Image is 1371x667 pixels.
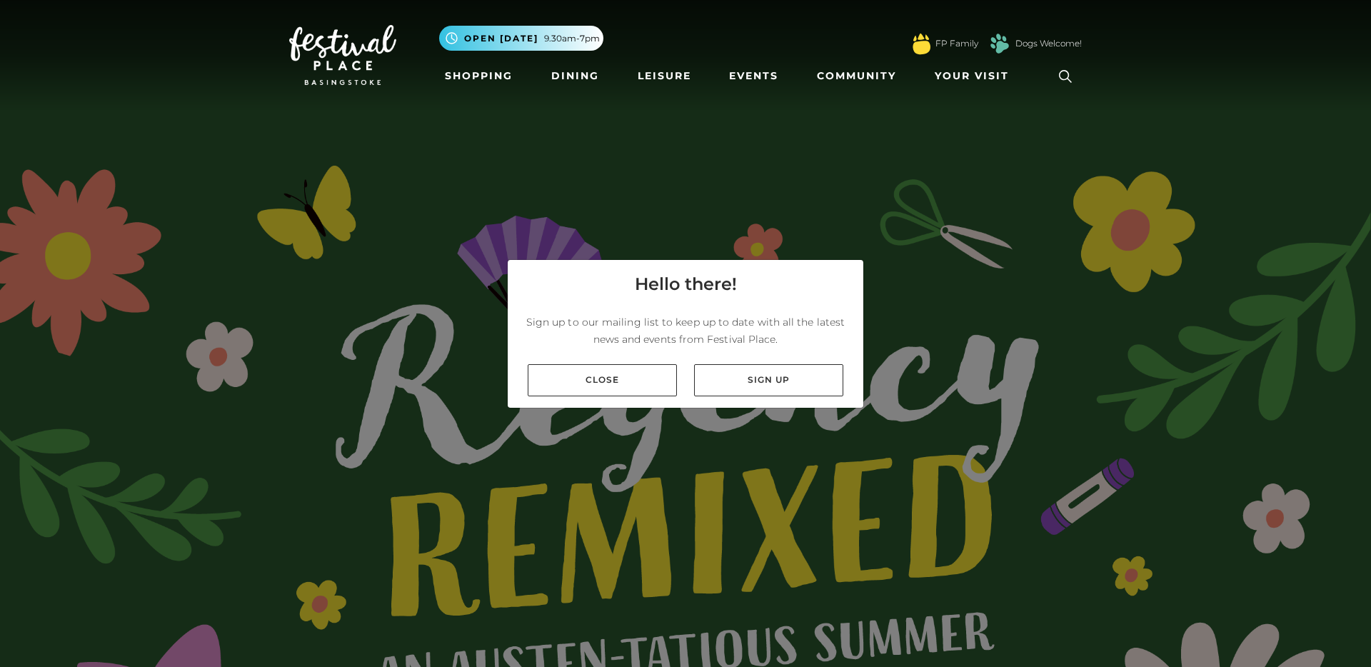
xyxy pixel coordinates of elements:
span: Your Visit [935,69,1009,84]
a: Events [723,63,784,89]
h4: Hello there! [635,271,737,297]
span: Open [DATE] [464,32,538,45]
a: Sign up [694,364,843,396]
a: Leisure [632,63,697,89]
span: 9.30am-7pm [544,32,600,45]
a: Dogs Welcome! [1015,37,1082,50]
a: FP Family [935,37,978,50]
a: Shopping [439,63,518,89]
a: Close [528,364,677,396]
a: Your Visit [929,63,1022,89]
img: Festival Place Logo [289,25,396,85]
button: Open [DATE] 9.30am-7pm [439,26,603,51]
a: Community [811,63,902,89]
a: Dining [546,63,605,89]
p: Sign up to our mailing list to keep up to date with all the latest news and events from Festival ... [519,314,852,348]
